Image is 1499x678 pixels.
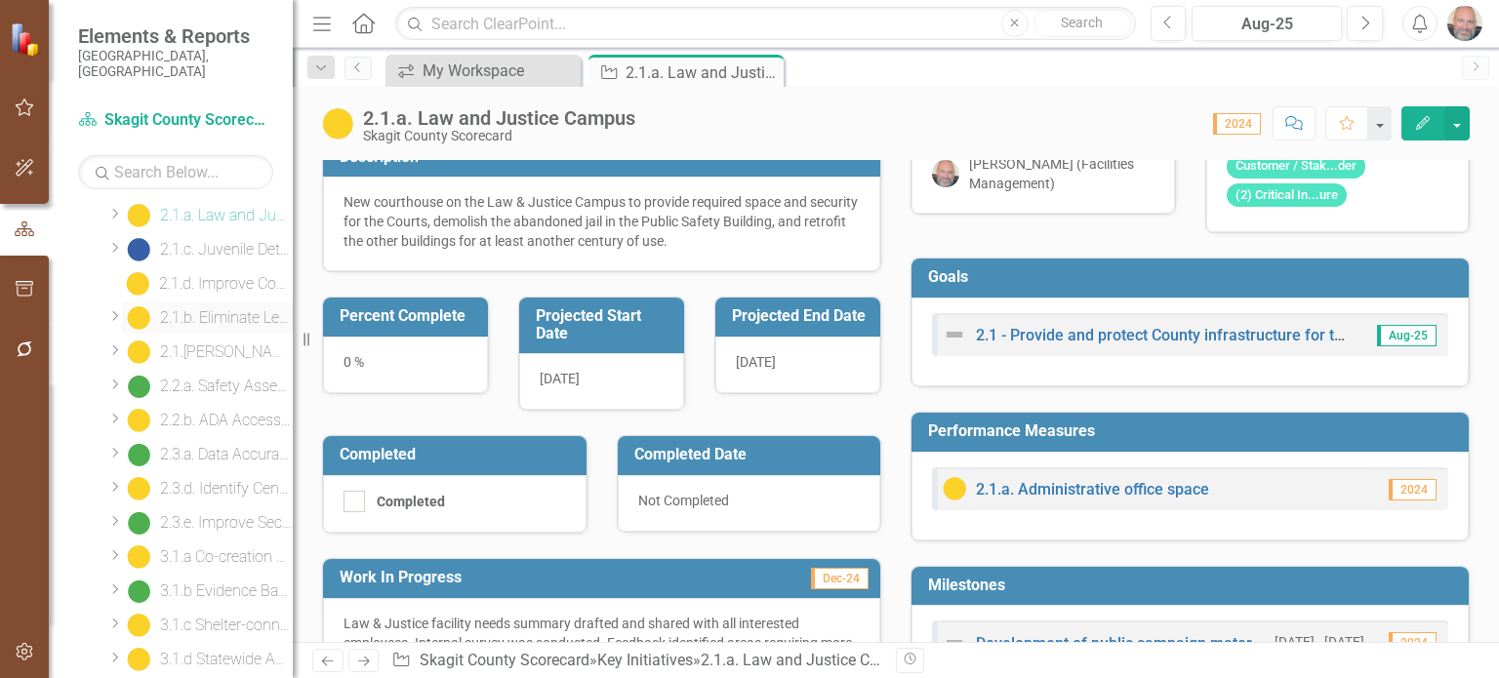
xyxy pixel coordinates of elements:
a: 3.1.a Co-creation of countywide cross-jurisdictional …. [122,541,293,573]
div: 2.1.d. Improve Cook Road LOS MP 1.86 - 5.63 [159,275,293,293]
div: 3.1.b Evidence Based Recovery Care Model [160,582,293,600]
div: 2.1.b. Eliminate Leased Office Space [160,309,293,327]
img: On Target [127,511,150,535]
div: 2.3.d. Identify Centralized Digital Portfolio (shared technology) [160,480,293,498]
h3: Description [340,148,871,166]
span: Elements & Reports [78,24,273,48]
a: 2.3.a. Data Accuracy Improvement Project [122,439,293,470]
a: 3.1.d Statewide Advocacy for Increased Reimbursement [122,644,293,675]
div: 0 % [323,337,488,393]
a: My Workspace [390,59,576,83]
img: On Target [127,443,150,466]
h3: Completed [340,446,577,463]
small: [GEOGRAPHIC_DATA], [GEOGRAPHIC_DATA] [78,48,273,80]
div: 2.1.a. Law and Justice Campus [363,107,635,129]
div: 2.1.[PERSON_NAME] level of service [160,343,293,361]
a: 2.2.b. ADA Accessibility [122,405,293,436]
img: Caution [127,614,150,637]
span: (2) Critical In...ure [1227,183,1347,208]
a: Skagit County Scorecard [78,109,273,132]
h3: Performance Measures [928,422,1459,440]
img: Caution [126,272,149,296]
img: Caution [127,409,150,432]
span: 2024 [1389,479,1437,500]
a: 3.1.c Shelter-connected behavioral health services [122,610,293,641]
a: 2.1.c. Juvenile Detention Facility [122,234,293,265]
h3: Projected End Date [732,307,871,325]
span: [DATE] [540,371,580,386]
h3: Percent Complete [340,307,478,325]
h3: Goals [928,268,1459,286]
div: 2.3.e. Improve Security Posture of Technology infrastructure [160,514,293,532]
div: 2.1.a. Law and Justice Campus [626,60,779,85]
img: No Information [127,238,150,261]
button: Search [1033,10,1131,37]
div: 2.1.a. Law and Justice Campus [701,651,917,669]
h3: Projected Start Date [536,307,674,341]
div: » » [391,650,881,672]
span: Search [1061,15,1103,30]
a: 2.1.a. Law and Justice Campus [122,200,293,231]
div: Not Completed [618,475,881,532]
div: Aug-25 [1198,13,1335,36]
a: 2.1.b. Eliminate Leased Office Space [122,302,293,334]
div: 3.1.a Co-creation of countywide cross-jurisdictional …. [160,548,293,566]
img: On Target [127,375,150,398]
p: Law & Justice facility needs summary drafted and shared with all interested employees. Internal s... [344,614,860,672]
img: Caution [127,545,150,569]
div: 3.1.d Statewide Advocacy for Increased Reimbursement [160,651,293,668]
div: 2.2.a. Safety Assessments of County Campuses and Facilities [160,378,293,395]
span: Dec-24 [811,568,869,589]
a: 2.1.d. Improve Cook Road LOS MP 1.86 - 5.63 [121,268,293,299]
a: 2.3.e. Improve Security Posture of Technology infrastructure [122,507,293,538]
h3: Work In Progress [340,569,697,586]
button: Aug-25 [1192,6,1342,41]
span: 2024 [1213,113,1261,135]
span: 2024 [1389,632,1437,654]
div: 2.1.a. Law and Justice Campus [160,207,293,224]
span: Customer / Stak...der [1227,154,1365,179]
p: New courthouse on the Law & Justice Campus to provide required space and security for the Courts,... [344,192,860,251]
div: 3.1.c Shelter-connected behavioral health services [160,617,293,634]
img: Caution [943,477,966,500]
a: 2.1.[PERSON_NAME] level of service [122,337,293,368]
div: 2.1.c. Juvenile Detention Facility [160,241,293,259]
img: Caution [322,108,353,140]
img: Not Defined [943,631,966,655]
a: 2.2.a. Safety Assessments of County Campuses and Facilities [122,371,293,402]
img: Ken Hansen [1447,6,1482,41]
small: [DATE] - [DATE] [1275,633,1364,652]
img: Caution [127,648,150,671]
div: Skagit County Scorecard [363,129,635,143]
input: Search Below... [78,155,273,189]
span: [DATE] [736,354,776,370]
input: Search ClearPoint... [395,7,1135,41]
a: Skagit County Scorecard [420,651,589,669]
div: 2.2.b. ADA Accessibility [160,412,293,429]
h3: Completed Date [634,446,871,463]
div: [PERSON_NAME] (Facilities Management) [969,154,1155,193]
img: Ken Hansen [932,160,959,187]
img: Caution [127,340,150,364]
div: My Workspace [423,59,576,83]
a: 3.1.b Evidence Based Recovery Care Model [122,576,293,607]
div: 2.3.a. Data Accuracy Improvement Project [160,446,293,463]
a: 2.1.a. Administrative office space [976,480,1209,499]
span: Aug-25 [1377,325,1437,346]
img: Caution [127,306,150,330]
img: Caution [127,204,150,227]
img: ClearPoint Strategy [9,20,46,58]
img: Caution [127,477,150,500]
img: Not Defined [943,323,966,346]
h3: Milestones [928,577,1459,594]
img: On Target [127,579,150,603]
a: 2.3.d. Identify Centralized Digital Portfolio (shared technology) [122,473,293,504]
a: Key Initiatives [597,651,693,669]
